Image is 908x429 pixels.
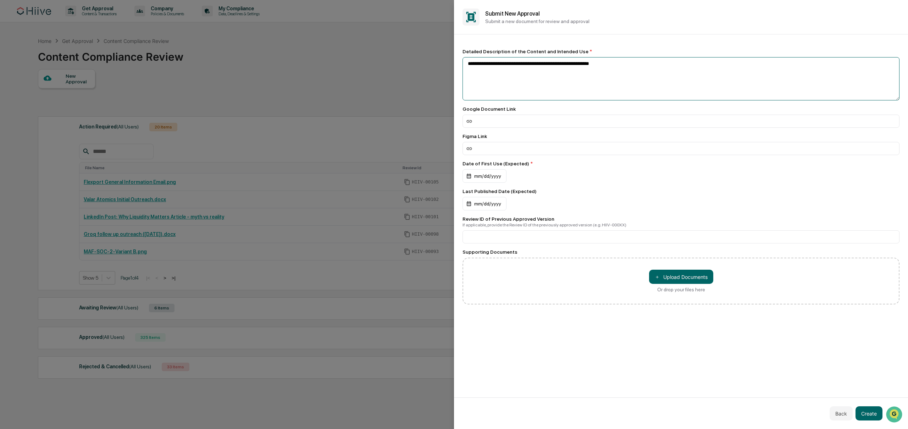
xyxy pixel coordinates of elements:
h2: Submit New Approval [485,10,899,17]
div: mm/dd/yyyy [463,197,506,210]
div: Google Document Link [463,106,899,112]
div: Detailed Description of the Content and Intended Use [463,49,899,54]
span: Preclearance [14,89,46,97]
div: Start new chat [24,54,116,61]
span: ＋ [655,274,660,280]
button: Create [856,406,882,420]
button: Or drop your files here [649,270,713,284]
button: Back [830,406,853,420]
div: mm/dd/yyyy [463,169,506,183]
div: Last Published Date (Expected) [463,188,899,194]
button: Start new chat [121,56,129,65]
a: 🖐️Preclearance [4,87,49,99]
span: Pylon [71,120,86,126]
button: Open customer support [1,1,17,17]
span: Attestations [59,89,88,97]
div: 🖐️ [7,90,13,96]
div: If applicable, provide the Review ID of the previously approved version (e.g. HIIV-000XX) [463,222,899,227]
a: Powered byPylon [50,120,86,126]
a: 🗄️Attestations [49,87,91,99]
div: Date of First Use (Expected) [463,161,899,166]
p: How can we help? [7,15,129,26]
p: Submit a new document for review and approval [485,18,899,24]
div: Supporting Documents [463,249,899,255]
img: 1746055101610-c473b297-6a78-478c-a979-82029cc54cd1 [7,54,20,67]
div: Review ID of Previous Approved Version [463,216,899,222]
span: Data Lookup [14,103,45,110]
div: 🗄️ [51,90,57,96]
div: We're available if you need us! [24,61,90,67]
div: Or drop your files here [657,287,705,292]
a: 🔎Data Lookup [4,100,48,113]
div: Figma Link [463,133,899,139]
div: 🔎 [7,104,13,109]
img: f2157a4c-a0d3-4daa-907e-bb6f0de503a5-1751232295721 [1,2,17,15]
